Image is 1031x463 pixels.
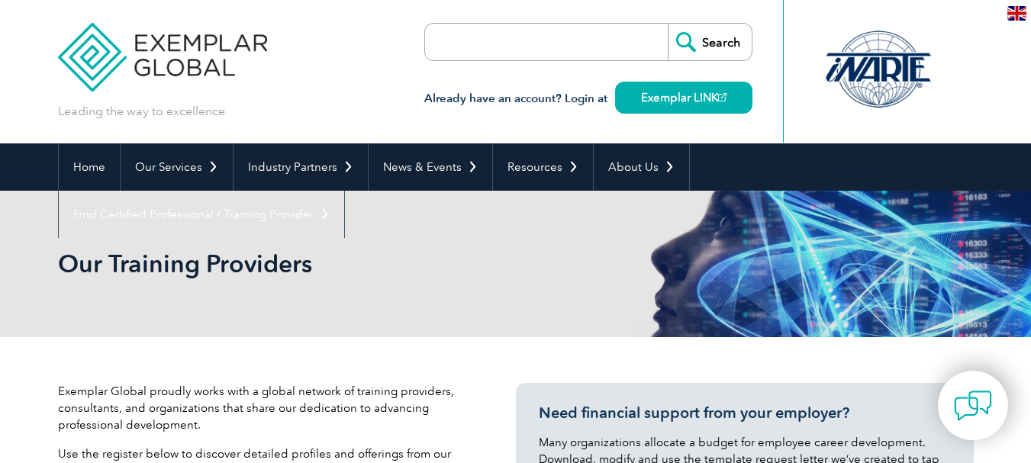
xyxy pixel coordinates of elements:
h3: Already have an account? Login at [424,89,752,108]
h3: Need financial support from your employer? [539,404,951,423]
p: Exemplar Global proudly works with a global network of training providers, consultants, and organ... [58,383,470,433]
img: contact-chat.png [954,387,992,425]
h2: Our Training Providers [58,252,699,276]
a: Industry Partners [234,143,368,191]
a: About Us [594,143,689,191]
a: Our Services [121,143,233,191]
a: Exemplar LINK [615,82,752,114]
p: Leading the way to excellence [58,103,225,120]
input: Search [668,24,752,60]
a: Find Certified Professional / Training Provider [59,191,344,238]
a: Resources [493,143,593,191]
img: open_square.png [718,93,727,101]
a: News & Events [369,143,492,191]
a: Home [59,143,120,191]
img: en [1007,6,1026,21]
